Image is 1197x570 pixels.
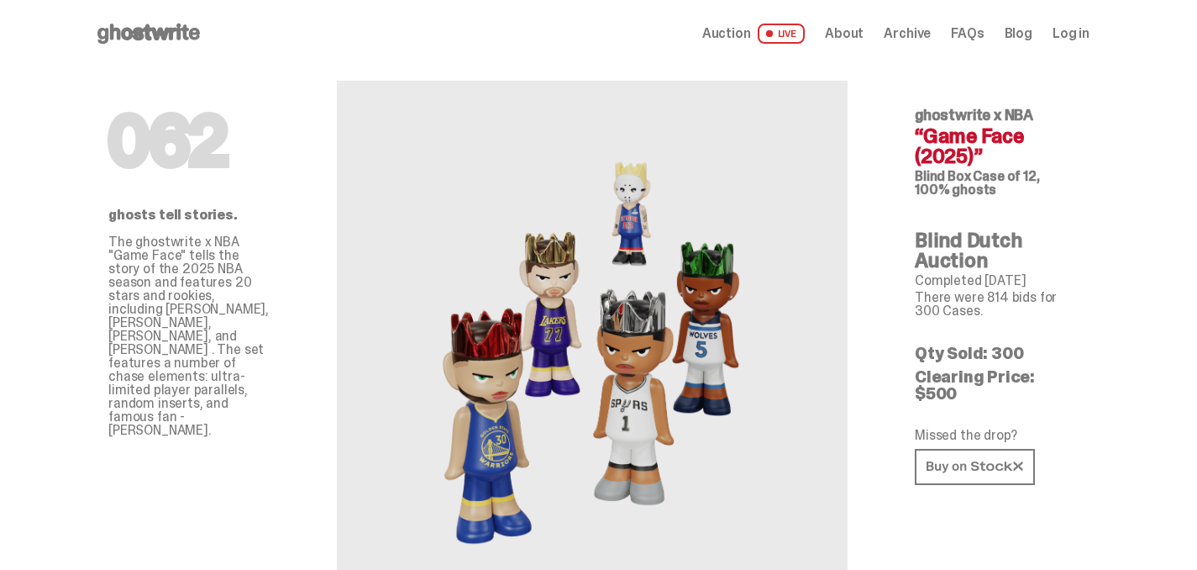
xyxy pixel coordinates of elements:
span: Auction [702,27,751,40]
p: Clearing Price: $500 [915,368,1076,402]
a: Archive [884,27,931,40]
h1: 062 [108,108,270,175]
p: ghosts tell stories. [108,208,270,222]
h4: Blind Dutch Auction [915,230,1076,271]
p: Missed the drop? [915,429,1076,442]
p: There were 814 bids for 300 Cases. [915,291,1076,318]
span: ghostwrite x NBA [915,105,1033,125]
p: Completed [DATE] [915,274,1076,288]
a: Auction LIVE [702,24,805,44]
a: Blog [1005,27,1032,40]
a: FAQs [951,27,984,40]
h4: “Game Face (2025)” [915,126,1076,166]
p: The ghostwrite x NBA "Game Face" tells the story of the 2025 NBA season and features 20 stars and... [108,235,270,437]
a: About [825,27,864,40]
span: LIVE [758,24,806,44]
span: Blind Box Case of 12, 100% ghosts [915,167,1040,198]
a: Log in [1053,27,1089,40]
p: Qty Sold: 300 [915,345,1076,362]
